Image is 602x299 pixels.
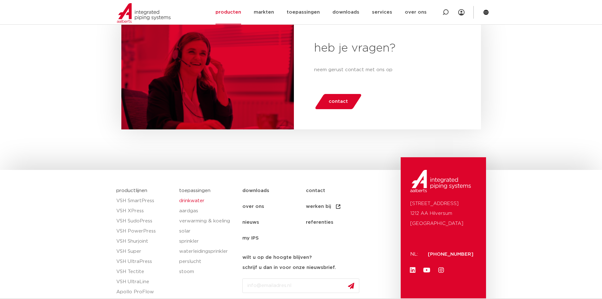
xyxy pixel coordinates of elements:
[116,277,173,287] a: VSH UltraLine
[242,278,359,293] input: info@emailadres.nl
[329,97,348,107] span: contact
[116,188,147,193] a: productlijnen
[179,216,236,226] a: verwarming & koeling
[116,246,173,257] a: VSH Super
[116,216,173,226] a: VSH SudoPress
[116,206,173,216] a: VSH XPress
[242,265,336,270] strong: schrijf u dan in voor onze nieuwsbrief.
[116,267,173,277] a: VSH Tectite
[116,226,173,236] a: VSH PowerPress
[314,66,461,74] p: neem gerust contact met ons op
[242,199,306,215] a: over ons
[242,183,398,246] nav: Menu
[179,206,236,216] a: aardgas
[428,252,473,257] a: [PHONE_NUMBER]
[179,236,236,246] a: sprinkler
[242,255,312,260] strong: wilt u op de hoogte blijven?
[179,188,210,193] a: toepassingen
[410,249,420,259] p: NL:
[242,183,306,199] a: downloads
[179,246,236,257] a: waterleidingsprinkler
[179,196,236,206] a: drinkwater
[179,267,236,277] a: stoom
[348,283,354,289] img: send.svg
[242,215,306,230] a: nieuws
[179,257,236,267] a: perslucht
[314,41,461,56] h2: heb je vragen?
[116,257,173,267] a: VSH UltraPress
[116,287,173,297] a: Apollo ProFlow
[306,183,369,199] a: contact
[306,215,369,230] a: referenties
[116,196,173,206] a: VSH SmartPress
[179,226,236,236] a: solar
[116,236,173,246] a: VSH Shurjoint
[410,199,477,229] p: [STREET_ADDRESS] 1212 AA Hilversum [GEOGRAPHIC_DATA]
[242,230,306,246] a: my IPS
[314,94,362,109] a: contact
[306,199,369,215] a: werken bij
